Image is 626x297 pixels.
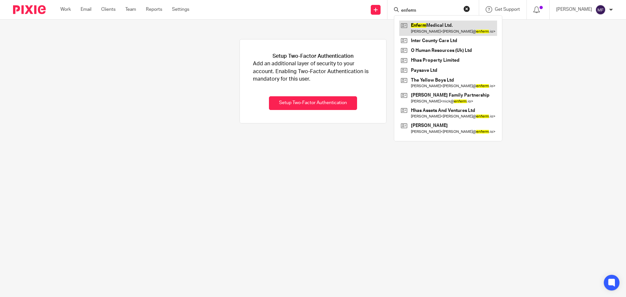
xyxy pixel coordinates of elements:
[172,6,189,13] a: Settings
[463,6,470,12] button: Clear
[13,5,46,14] img: Pixie
[101,6,116,13] a: Clients
[495,7,520,12] span: Get Support
[253,60,373,83] p: Add an additional layer of security to your account. Enabling Two-Factor Authentication is mandat...
[125,6,136,13] a: Team
[556,6,592,13] p: [PERSON_NAME]
[595,5,606,15] img: svg%3E
[81,6,91,13] a: Email
[60,6,71,13] a: Work
[146,6,162,13] a: Reports
[269,96,357,110] button: Setup Two-Factor Authentication
[273,53,353,60] h1: Setup Two-Factor Authentication
[400,8,459,14] input: Search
